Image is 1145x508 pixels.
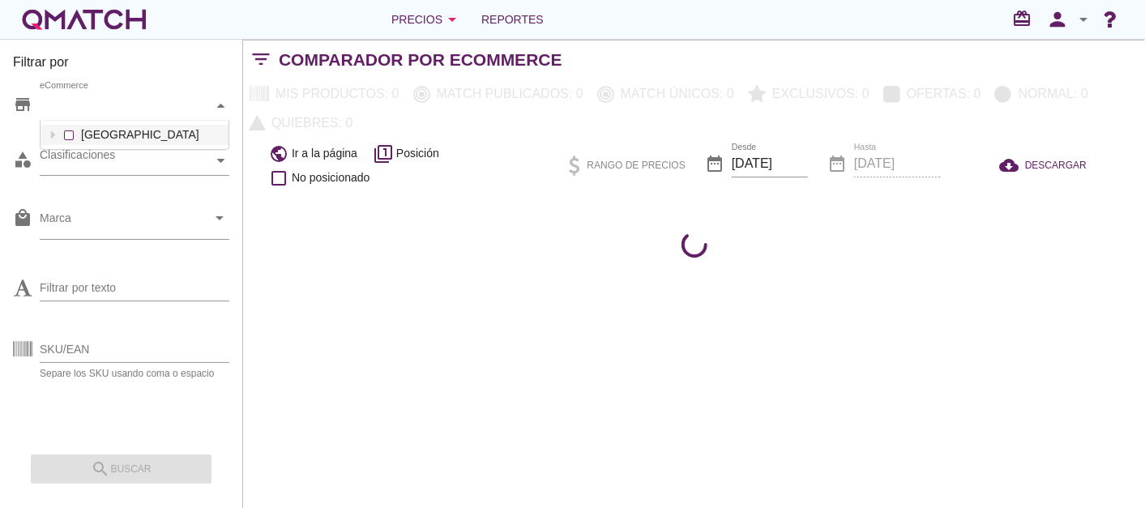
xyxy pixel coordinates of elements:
[374,144,393,164] i: filter_1
[1074,10,1093,29] i: arrow_drop_down
[732,151,808,177] input: Desde
[1041,8,1074,31] i: person
[1025,158,1087,173] span: DESCARGAR
[77,125,224,145] label: [GEOGRAPHIC_DATA]
[999,156,1025,175] i: cloud_download
[210,208,229,228] i: arrow_drop_down
[481,10,544,29] span: Reportes
[19,3,149,36] a: white-qmatch-logo
[13,95,32,114] i: store
[13,208,32,228] i: local_mall
[269,144,288,164] i: public
[13,150,32,169] i: category
[279,47,562,73] h2: Comparador por eCommerce
[396,145,439,162] span: Posición
[292,169,370,186] span: No posicionado
[442,10,462,29] i: arrow_drop_down
[13,53,229,79] h3: Filtrar por
[391,10,462,29] div: Precios
[986,151,1100,180] button: DESCARGAR
[292,145,357,162] span: Ir a la página
[475,3,550,36] a: Reportes
[243,59,279,60] i: filter_list
[40,369,229,378] div: Separe los SKU usando coma o espacio
[1012,9,1038,28] i: redeem
[269,169,288,188] i: check_box_outline_blank
[705,154,724,173] i: date_range
[378,3,475,36] button: Precios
